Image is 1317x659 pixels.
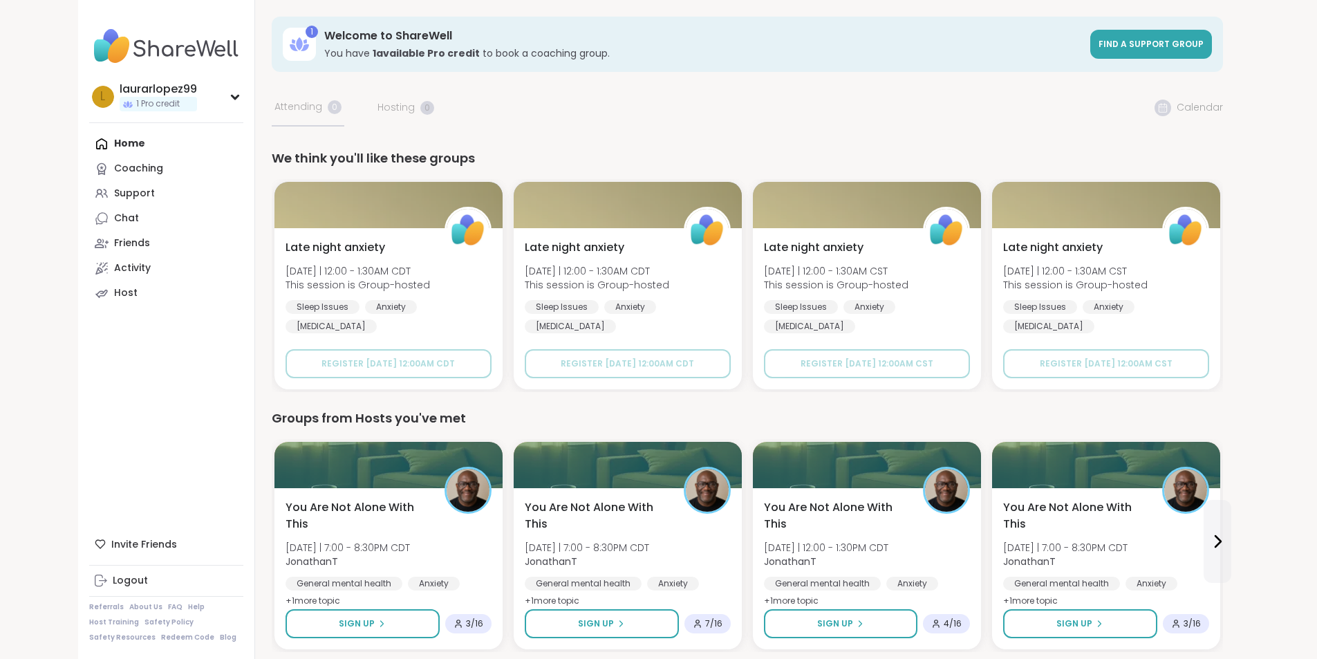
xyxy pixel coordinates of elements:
[686,209,729,252] img: ShareWell
[466,618,483,629] span: 3 / 16
[306,26,318,38] div: 1
[286,300,359,314] div: Sleep Issues
[801,358,933,369] span: Register [DATE] 12:00AM CST
[1184,618,1201,629] span: 3 / 16
[578,618,614,630] span: Sign Up
[686,469,729,512] img: JonathanT
[843,300,895,314] div: Anxiety
[1003,239,1103,256] span: Late night anxiety
[113,574,148,588] div: Logout
[764,300,838,314] div: Sleep Issues
[114,162,163,176] div: Coaching
[1083,300,1134,314] div: Anxiety
[705,618,722,629] span: 7 / 16
[286,577,402,591] div: General mental health
[604,300,656,314] div: Anxiety
[89,22,243,71] img: ShareWell Nav Logo
[525,499,669,532] span: You Are Not Alone With This
[286,541,410,555] span: [DATE] | 7:00 - 8:30PM CDT
[339,618,375,630] span: Sign Up
[89,281,243,306] a: Host
[89,206,243,231] a: Chat
[764,499,908,532] span: You Are Not Alone With This
[1164,209,1207,252] img: ShareWell
[1003,499,1147,532] span: You Are Not Alone With This
[764,278,908,292] span: This session is Group-hosted
[144,618,194,627] a: Safety Policy
[272,409,1223,428] div: Groups from Hosts you've met
[89,602,124,612] a: Referrals
[168,602,183,612] a: FAQ
[114,286,138,300] div: Host
[1003,264,1148,278] span: [DATE] | 12:00 - 1:30AM CST
[886,577,938,591] div: Anxiety
[408,577,460,591] div: Anxiety
[136,98,180,110] span: 1 Pro credit
[100,88,105,106] span: l
[89,618,139,627] a: Host Training
[365,300,417,314] div: Anxiety
[161,633,214,642] a: Redeem Code
[1099,38,1204,50] span: Find a support group
[1003,609,1157,638] button: Sign Up
[525,264,669,278] span: [DATE] | 12:00 - 1:30AM CDT
[89,568,243,593] a: Logout
[925,469,968,512] img: JonathanT
[764,349,970,378] button: Register [DATE] 12:00AM CST
[129,602,162,612] a: About Us
[1003,300,1077,314] div: Sleep Issues
[764,555,816,568] b: JonathanT
[525,349,731,378] button: Register [DATE] 12:00AM CDT
[447,209,489,252] img: ShareWell
[525,278,669,292] span: This session is Group-hosted
[925,209,968,252] img: ShareWell
[525,541,649,555] span: [DATE] | 7:00 - 8:30PM CDT
[525,319,616,333] div: [MEDICAL_DATA]
[525,300,599,314] div: Sleep Issues
[1003,541,1128,555] span: [DATE] | 7:00 - 8:30PM CDT
[764,577,881,591] div: General mental health
[286,239,385,256] span: Late night anxiety
[1003,577,1120,591] div: General mental health
[1090,30,1212,59] a: Find a support group
[286,319,377,333] div: [MEDICAL_DATA]
[944,618,962,629] span: 4 / 16
[89,532,243,557] div: Invite Friends
[525,609,679,638] button: Sign Up
[764,609,917,638] button: Sign Up
[220,633,236,642] a: Blog
[324,28,1082,44] h3: Welcome to ShareWell
[89,231,243,256] a: Friends
[1003,555,1056,568] b: JonathanT
[525,239,624,256] span: Late night anxiety
[1003,319,1094,333] div: [MEDICAL_DATA]
[114,212,139,225] div: Chat
[114,261,151,275] div: Activity
[89,633,156,642] a: Safety Resources
[1003,278,1148,292] span: This session is Group-hosted
[1164,469,1207,512] img: JonathanT
[647,577,699,591] div: Anxiety
[114,187,155,201] div: Support
[286,264,430,278] span: [DATE] | 12:00 - 1:30AM CDT
[120,82,197,97] div: laurarlopez99
[286,499,429,532] span: You Are Not Alone With This
[1125,577,1177,591] div: Anxiety
[1056,618,1092,630] span: Sign Up
[373,46,480,60] b: 1 available Pro credit
[817,618,853,630] span: Sign Up
[764,264,908,278] span: [DATE] | 12:00 - 1:30AM CST
[1040,358,1173,369] span: Register [DATE] 12:00AM CST
[321,358,455,369] span: Register [DATE] 12:00AM CDT
[286,278,430,292] span: This session is Group-hosted
[286,609,440,638] button: Sign Up
[89,156,243,181] a: Coaching
[525,577,642,591] div: General mental health
[1003,349,1209,378] button: Register [DATE] 12:00AM CST
[764,239,863,256] span: Late night anxiety
[272,149,1223,168] div: We think you'll like these groups
[764,541,888,555] span: [DATE] | 12:00 - 1:30PM CDT
[525,555,577,568] b: JonathanT
[447,469,489,512] img: JonathanT
[561,358,694,369] span: Register [DATE] 12:00AM CDT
